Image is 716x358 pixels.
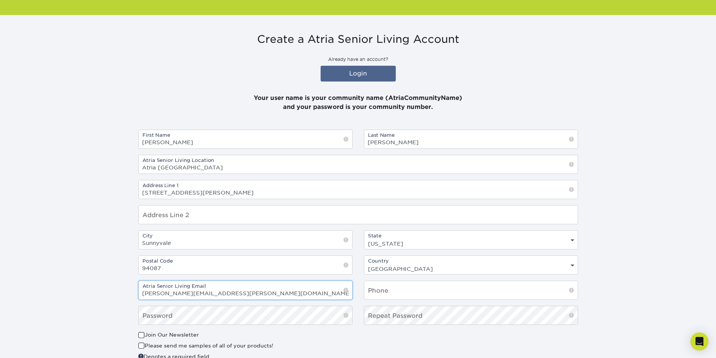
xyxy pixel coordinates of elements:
h3: Create a Atria Senior Living Account [138,33,578,46]
p: Already have an account? [138,56,578,63]
a: Login [321,66,396,82]
label: Please send me samples of all of your products! [138,342,273,349]
label: Join Our Newsletter [138,331,199,338]
iframe: reCAPTCHA [464,331,565,357]
div: Open Intercom Messenger [690,332,708,350]
p: Your user name is your community name (AtriaCommunityName) and your password is your community nu... [138,85,578,112]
